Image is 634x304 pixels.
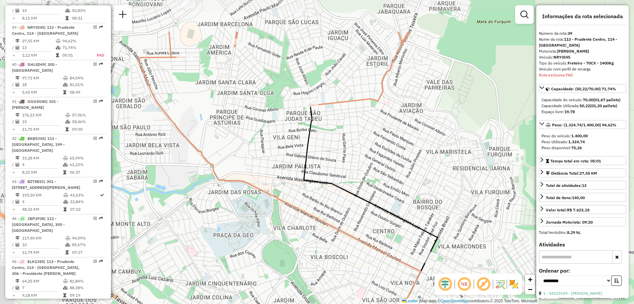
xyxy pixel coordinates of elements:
[12,62,57,73] span: 40 -
[69,89,103,96] td: 08:49
[99,99,103,103] em: Rota exportada
[100,193,104,197] i: Rota otimizada
[99,179,103,183] em: Rota exportada
[16,243,19,247] i: Total de Atividades
[27,136,45,141] span: BKB9J55
[546,207,589,213] div: Valor total:
[12,118,15,125] td: /
[63,170,66,174] i: Tempo total em rota
[567,230,581,235] strong: 8,29 hL
[12,62,57,73] span: | 305 - [GEOGRAPHIC_DATA]
[56,39,61,43] i: % de utilização do peso
[27,179,44,184] span: BZT8E51
[564,109,575,114] strong: 19,78
[116,8,129,23] a: Nova sessão e pesquisa
[22,278,63,284] td: 64,25 KM
[539,54,626,60] div: Veículo:
[63,286,68,290] i: % de utilização da cubagem
[12,126,15,133] td: =
[12,241,15,248] td: /
[93,259,97,263] em: Opções
[525,275,535,284] a: Zoom in
[69,81,103,88] td: 81,51%
[539,120,626,129] a: Peso: (1.324,74/1.400,00) 94,62%
[539,30,626,36] div: Número da rota:
[70,206,99,213] td: 07:22
[557,49,589,54] strong: [PERSON_NAME]
[12,99,58,110] span: | 101 - [PERSON_NAME]
[539,230,626,236] div: Total hectolitro:
[22,38,55,44] td: 27,55 KM
[16,200,19,204] i: Total de Atividades
[16,286,19,290] i: Total de Atividades
[69,75,103,81] td: 84,04%
[12,284,15,291] td: /
[12,259,80,276] span: 45 -
[99,259,103,263] em: Rota exportada
[12,249,15,256] td: =
[546,195,585,201] div: Total de itens:
[12,216,65,233] span: | 113 - [GEOGRAPHIC_DATA], 305 - [GEOGRAPHIC_DATA]
[550,158,601,163] span: Tempo total em rota: 05:01
[63,90,66,94] i: Tempo total em rota
[12,89,15,96] td: =
[93,99,97,103] em: Opções
[22,112,65,118] td: 176,23 KM
[69,292,103,299] td: 09:19
[551,86,616,91] span: Capacidade: (50,22/70,00) 71,74%
[12,206,15,213] td: =
[568,139,585,144] strong: 1.324,74
[16,279,19,283] i: Distância Total
[69,284,103,291] td: 88,38%
[12,44,15,51] td: /
[65,236,70,240] i: % de utilização do peso
[22,192,63,198] td: 193,30 KM
[12,136,65,153] span: | 113 - [GEOGRAPHIC_DATA], 199 - [GEOGRAPHIC_DATA]
[22,52,55,59] td: 2,12 KM
[528,285,532,293] span: −
[93,216,97,220] em: Opções
[12,198,15,205] td: /
[539,217,626,226] a: Jornada Motorista: 09:20
[69,161,103,168] td: 61,23%
[440,299,469,303] a: OpenStreetMap
[16,120,19,124] i: Total de Atividades
[63,193,68,197] i: % de utilização do peso
[552,122,616,127] span: Peso: (1.324,74/1.400,00) 94,62%
[22,198,63,205] td: 4
[539,241,626,248] h4: Atividades
[72,112,103,118] td: 57,96%
[528,275,532,283] span: +
[63,76,68,80] i: % de utilização do peso
[22,75,63,81] td: 97,72 KM
[99,216,103,220] em: Rota exportada
[63,293,66,297] i: Tempo total em rota
[12,25,78,36] span: 39 -
[12,15,15,22] td: =
[69,155,103,161] td: 65,99%
[539,168,626,177] a: Distância Total:27,55 KM
[16,83,19,87] i: Total de Atividades
[22,161,63,168] td: 4
[22,155,63,161] td: 33,28 KM
[539,84,626,93] a: Capacidade: (50,22/70,00) 71,74%
[12,179,80,190] span: | 301 - [STREET_ADDRESS][PERSON_NAME]
[22,89,63,96] td: 5,43 KM
[63,83,68,87] i: % de utilização da cubagem
[62,52,89,59] td: 05:01
[16,46,19,50] i: Total de Atividades
[22,81,63,88] td: 18
[12,179,80,190] span: 43 -
[63,207,67,211] i: Tempo total em rota
[65,127,69,131] i: Tempo total em rota
[22,206,63,213] td: 48,33 KM
[16,236,19,240] i: Distância Total
[12,52,15,59] td: =
[16,113,19,117] i: Distância Total
[63,200,68,204] i: % de utilização da cubagem
[12,169,15,176] td: =
[27,62,45,67] span: GHL5D49
[539,267,626,275] label: Ordenar por:
[539,37,617,48] strong: 113 - Prudente Centro, 114 - [GEOGRAPHIC_DATA]
[495,279,505,289] img: Fluxo de ruas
